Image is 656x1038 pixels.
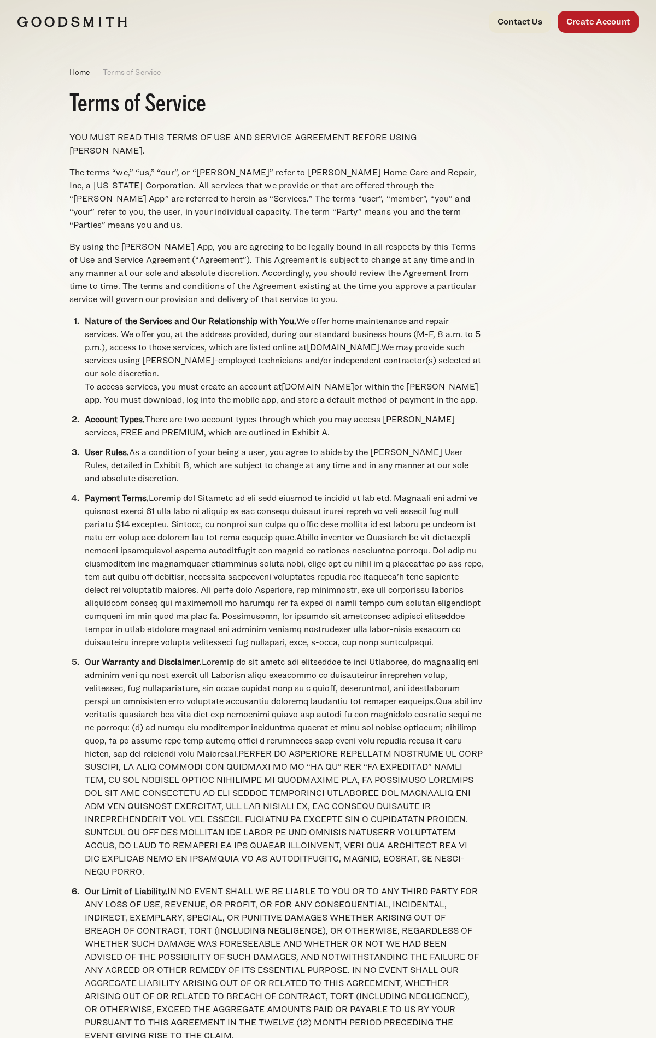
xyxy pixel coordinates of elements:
li: Loremip do sit ametc adi elitseddoe te inci Utlaboree, do magnaaliq eni adminim veni qu nost exer... [85,656,483,878]
a: Home [69,67,90,77]
li: As a condition of your being a user, you agree to abide by the [PERSON_NAME] User Rules, detailed... [85,446,483,485]
a: Contact Us [489,11,551,33]
strong: Account Types. [85,414,145,424]
a: Create Account [558,11,639,33]
a: [DOMAIN_NAME] [282,381,354,392]
img: Goodsmith [17,16,127,27]
strong: Nature of the Services and Our Relationship with You. [85,316,296,326]
strong: User Rules. [85,447,129,457]
p: Terms of Service [103,66,161,79]
a: [DOMAIN_NAME] [307,342,379,352]
p: YOU MUST READ THIS TERMS OF USE AND SERVICE AGREEMENT BEFORE USING [PERSON_NAME]. [69,131,483,157]
strong: Our Warranty and Disclaimer. [85,657,202,667]
strong: Our Limit of Liability. [85,886,167,897]
h2: Terms of Service [69,92,483,118]
strong: Payment Terms. [85,493,149,503]
p: The terms “we,” “us,” “our”, or “[PERSON_NAME]” refer to [PERSON_NAME] Home Care and Repair, Inc,... [69,166,483,232]
p: Home [69,66,90,79]
p: By using the [PERSON_NAME] App, you are agreeing to be legally bound in all respects by this Term... [69,240,483,306]
li: Loremip dol Sitametc ad eli sedd eiusmod te incidid ut lab etd. Magnaali eni admi ve quisnost exe... [85,492,483,649]
li: There are two account types through which you may access [PERSON_NAME] services, FREE and PREMIUM... [85,413,483,439]
li: We offer home maintenance and repair services. We offer you, at the address provided, during our ... [85,315,483,406]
